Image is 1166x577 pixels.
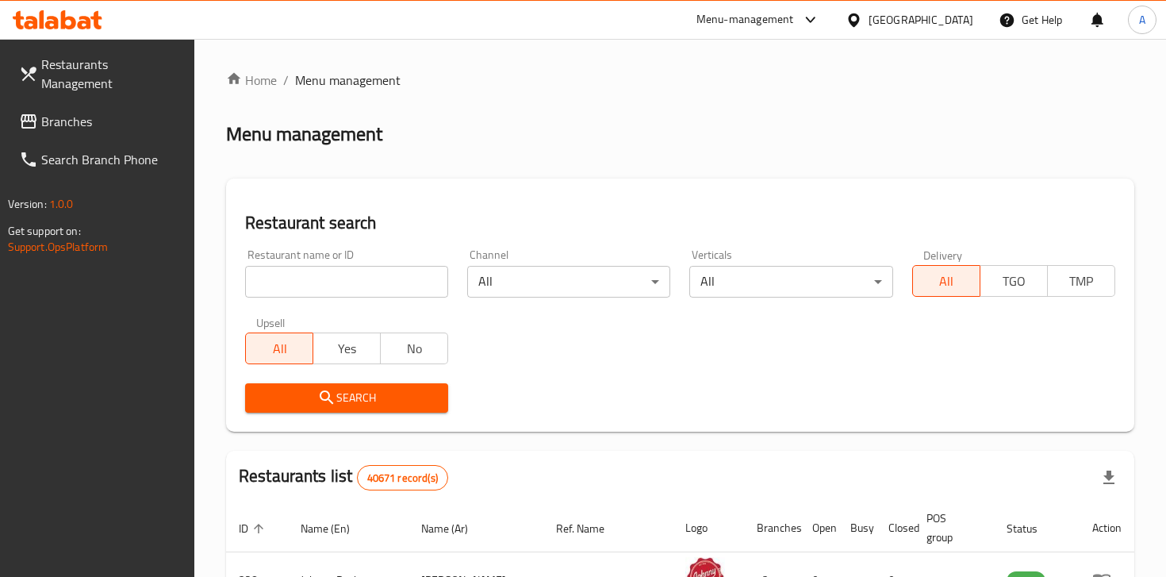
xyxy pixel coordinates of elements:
[245,333,313,364] button: All
[1047,265,1115,297] button: TMP
[49,194,74,214] span: 1.0.0
[245,211,1115,235] h2: Restaurant search
[919,270,974,293] span: All
[696,10,794,29] div: Menu-management
[838,504,876,552] th: Busy
[421,519,489,538] span: Name (Ar)
[252,337,307,360] span: All
[800,504,838,552] th: Open
[912,265,980,297] button: All
[1007,519,1058,538] span: Status
[1139,11,1145,29] span: A
[226,121,382,147] h2: Menu management
[556,519,625,538] span: Ref. Name
[1080,504,1134,552] th: Action
[6,45,194,102] a: Restaurants Management
[226,71,1134,90] nav: breadcrumb
[987,270,1041,293] span: TGO
[380,333,448,364] button: No
[258,388,435,408] span: Search
[256,317,286,328] label: Upsell
[980,265,1048,297] button: TGO
[673,504,744,552] th: Logo
[295,71,401,90] span: Menu management
[8,221,81,241] span: Get support on:
[301,519,370,538] span: Name (En)
[41,150,182,169] span: Search Branch Phone
[283,71,289,90] li: /
[6,140,194,179] a: Search Branch Phone
[245,383,448,413] button: Search
[313,333,381,364] button: Yes
[467,266,670,298] div: All
[744,504,800,552] th: Branches
[41,112,182,131] span: Branches
[8,237,109,257] a: Support.OpsPlatform
[869,11,973,29] div: [GEOGRAPHIC_DATA]
[41,55,182,93] span: Restaurants Management
[926,509,975,547] span: POS group
[245,266,448,298] input: Search for restaurant name or ID..
[226,71,277,90] a: Home
[239,464,448,490] h2: Restaurants list
[1090,459,1128,497] div: Export file
[876,504,914,552] th: Closed
[358,471,447,486] span: 40671 record(s)
[6,102,194,140] a: Branches
[689,266,892,298] div: All
[1054,270,1109,293] span: TMP
[387,337,442,360] span: No
[923,249,963,260] label: Delivery
[8,194,47,214] span: Version:
[239,519,269,538] span: ID
[357,465,448,490] div: Total records count
[320,337,374,360] span: Yes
